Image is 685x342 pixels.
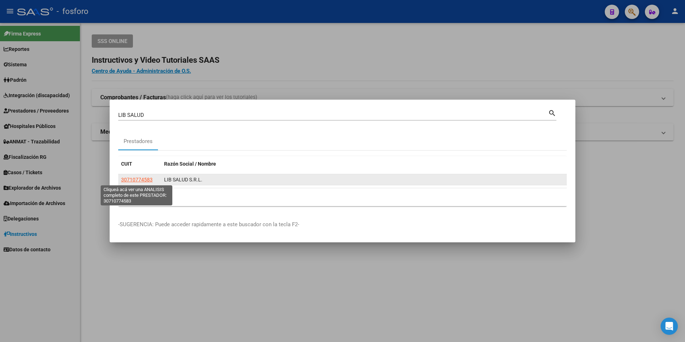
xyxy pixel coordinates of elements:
[121,161,132,167] span: CUIT
[548,108,556,117] mat-icon: search
[661,318,678,335] div: Open Intercom Messenger
[118,188,567,206] div: 1 total
[121,177,153,182] span: 30710774583
[164,176,564,184] div: LIB SALUD S.R.L.
[118,156,161,172] datatable-header-cell: CUIT
[161,156,567,172] datatable-header-cell: Razón Social / Nombre
[118,220,567,229] p: -SUGERENCIA: Puede acceder rapidamente a este buscador con la tecla F2-
[164,161,216,167] span: Razón Social / Nombre
[124,137,153,146] div: Prestadores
